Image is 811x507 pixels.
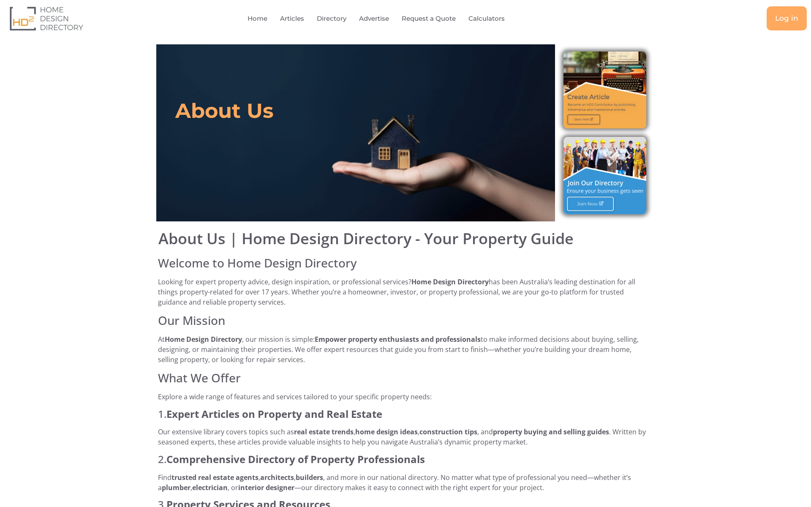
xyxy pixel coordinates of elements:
p: At , our mission is simple: to make informed decisions about buying, selling, designing, or maint... [158,334,653,365]
a: Home [248,9,267,28]
h2: About Us [175,98,273,123]
strong: Comprehensive Directory of Property Professionals [166,452,425,466]
h1: About Us | Home Design Directory - Your Property Guide [158,231,653,246]
h4: 1. [158,408,653,420]
strong: builders [296,473,323,482]
span: Log in [775,15,798,22]
strong: Home Design Directory [165,335,242,344]
strong: home design ideas [355,427,418,436]
h3: What We Offer [158,371,653,385]
img: Join Directory [563,137,646,214]
strong: Expert Articles on Property and Real Estate [166,407,382,421]
strong: Empower property enthusiasts and professionals [315,335,481,344]
strong: real estate trends [294,427,354,436]
strong: construction tips [419,427,477,436]
strong: electrician [192,483,228,492]
h3: Welcome to Home Design Directory [158,256,653,270]
a: Request a Quote [402,9,456,28]
h4: 2. [158,453,653,466]
img: Create Article [563,52,646,128]
a: Articles [280,9,304,28]
strong: interior designer [238,483,294,492]
p: Looking for expert property advice, design inspiration, or professional services? has been Austra... [158,277,653,307]
strong: architects [260,473,294,482]
strong: Home Design Directory [411,277,489,286]
strong: property buying and selling guides [493,427,609,436]
p: Find , , , and more in our national directory. No matter what type of professional you need—wheth... [158,472,653,493]
a: Directory [317,9,346,28]
p: Our extensive library covers topics such as , , , and . Written by seasoned experts, these articl... [158,427,653,447]
strong: trusted real estate agents [171,473,259,482]
nav: Menu [165,9,606,28]
p: Explore a wide range of features and services tailored to your specific property needs: [158,392,653,402]
strong: plumber [162,483,191,492]
a: Advertise [359,9,389,28]
a: Log in [767,6,807,30]
h3: Our Mission [158,313,653,328]
a: Calculators [468,9,505,28]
